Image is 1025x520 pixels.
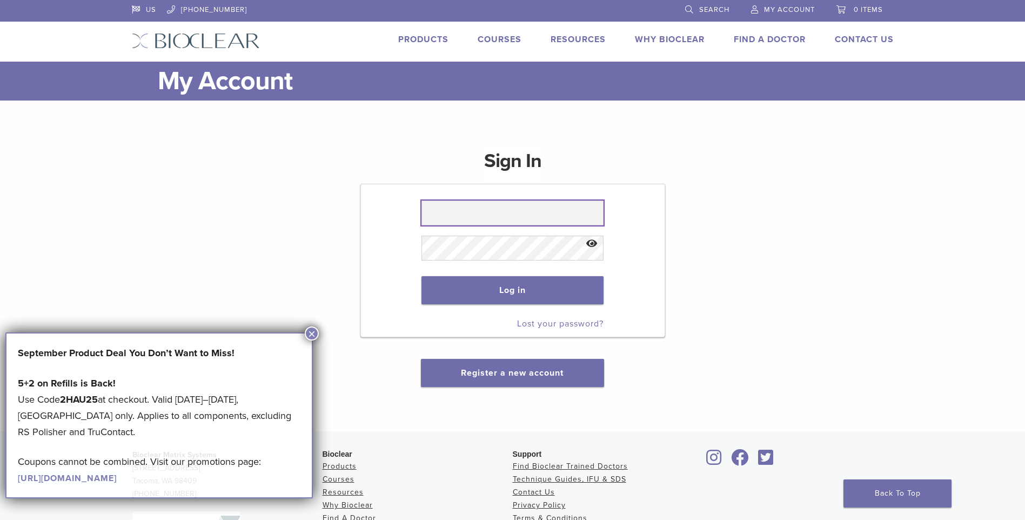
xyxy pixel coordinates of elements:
a: Bioclear [703,456,726,466]
a: Products [398,34,448,45]
a: Courses [323,475,354,484]
a: Why Bioclear [635,34,705,45]
span: 0 items [854,5,883,14]
strong: September Product Deal You Don’t Want to Miss! [18,347,235,359]
strong: 2HAU25 [60,394,98,405]
a: Why Bioclear [323,501,373,510]
button: Register a new account [421,359,604,387]
p: Use Code at checkout. Valid [DATE]–[DATE], [GEOGRAPHIC_DATA] only. Applies to all components, exc... [18,375,300,440]
p: Coupons cannot be combined. Visit our promotions page: [18,454,300,486]
span: Bioclear [323,450,352,458]
a: [URL][DOMAIN_NAME] [18,473,117,484]
strong: 5+2 on Refills is Back! [18,377,116,389]
img: Bioclear [132,33,260,49]
h1: Sign In [484,148,541,183]
a: Courses [478,34,521,45]
a: Products [323,462,357,471]
a: Register a new account [461,368,564,378]
a: Bioclear [728,456,753,466]
a: Find A Doctor [734,34,806,45]
span: Support [513,450,542,458]
span: Search [699,5,729,14]
a: Find Bioclear Trained Doctors [513,462,628,471]
a: Lost your password? [517,318,604,329]
button: Log in [421,276,604,304]
a: Technique Guides, IFU & SDS [513,475,626,484]
a: Back To Top [843,479,952,508]
a: Resources [323,488,364,497]
a: Contact Us [835,34,894,45]
h1: My Account [158,62,894,101]
a: Bioclear [755,456,778,466]
a: Contact Us [513,488,555,497]
a: Privacy Policy [513,501,566,510]
button: Close [305,326,319,341]
span: My Account [764,5,815,14]
button: Show password [580,230,604,258]
a: Resources [551,34,606,45]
